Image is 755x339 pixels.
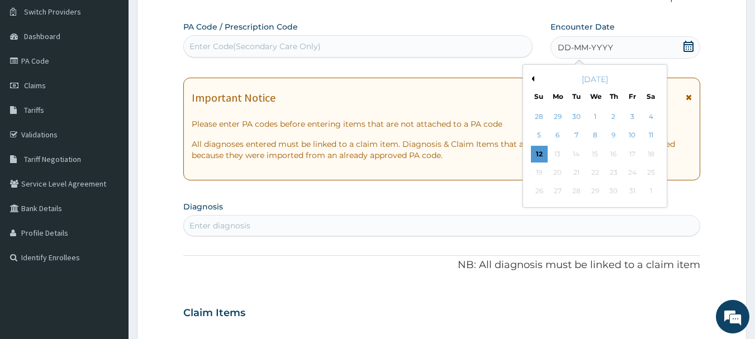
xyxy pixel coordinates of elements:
[605,146,622,163] div: Not available Thursday, October 16th, 2025
[531,108,548,125] div: Choose Sunday, September 28th, 2025
[624,108,640,125] div: Choose Friday, October 3rd, 2025
[24,80,46,90] span: Claims
[558,42,613,53] span: DD-MM-YYYY
[568,108,585,125] div: Choose Tuesday, September 30th, 2025
[624,183,640,200] div: Not available Friday, October 31st, 2025
[609,92,619,101] div: Th
[643,108,659,125] div: Choose Saturday, October 4th, 2025
[24,31,60,41] span: Dashboard
[605,183,622,200] div: Not available Thursday, October 30th, 2025
[572,92,581,101] div: Tu
[605,127,622,144] div: Choose Thursday, October 9th, 2025
[549,146,566,163] div: Not available Monday, October 13th, 2025
[550,21,615,32] label: Encounter Date
[24,7,81,17] span: Switch Providers
[624,146,640,163] div: Not available Friday, October 17th, 2025
[24,105,44,115] span: Tariffs
[192,139,692,161] p: All diagnoses entered must be linked to a claim item. Diagnosis & Claim Items that are visible bu...
[549,108,566,125] div: Choose Monday, September 29th, 2025
[549,127,566,144] div: Choose Monday, October 6th, 2025
[183,6,210,32] div: Minimize live chat window
[587,108,604,125] div: Choose Wednesday, October 1st, 2025
[183,21,298,32] label: PA Code / Prescription Code
[587,146,604,163] div: Not available Wednesday, October 15th, 2025
[643,127,659,144] div: Choose Saturday, October 11th, 2025
[628,92,637,101] div: Fr
[587,164,604,181] div: Not available Wednesday, October 22nd, 2025
[605,108,622,125] div: Choose Thursday, October 2nd, 2025
[590,92,600,101] div: We
[568,183,585,200] div: Not available Tuesday, October 28th, 2025
[183,258,701,273] p: NB: All diagnosis must be linked to a claim item
[531,146,548,163] div: Choose Sunday, October 12th, 2025
[531,164,548,181] div: Not available Sunday, October 19th, 2025
[568,146,585,163] div: Not available Tuesday, October 14th, 2025
[6,223,213,262] textarea: Type your message and hit 'Enter'
[647,92,656,101] div: Sa
[531,183,548,200] div: Not available Sunday, October 26th, 2025
[21,56,45,84] img: d_794563401_company_1708531726252_794563401
[58,63,188,77] div: Chat with us now
[528,74,662,85] div: [DATE]
[587,183,604,200] div: Not available Wednesday, October 29th, 2025
[643,146,659,163] div: Not available Saturday, October 18th, 2025
[189,220,250,231] div: Enter diagnosis
[24,154,81,164] span: Tariff Negotiation
[568,127,585,144] div: Choose Tuesday, October 7th, 2025
[530,108,660,201] div: month 2025-10
[553,92,562,101] div: Mo
[192,92,276,104] h1: Important Notice
[534,92,544,101] div: Su
[624,127,640,144] div: Choose Friday, October 10th, 2025
[529,76,534,82] button: Previous Month
[605,164,622,181] div: Not available Thursday, October 23rd, 2025
[531,127,548,144] div: Choose Sunday, October 5th, 2025
[65,99,154,212] span: We're online!
[549,164,566,181] div: Not available Monday, October 20th, 2025
[643,183,659,200] div: Not available Saturday, November 1st, 2025
[624,164,640,181] div: Not available Friday, October 24th, 2025
[587,127,604,144] div: Choose Wednesday, October 8th, 2025
[568,164,585,181] div: Not available Tuesday, October 21st, 2025
[549,183,566,200] div: Not available Monday, October 27th, 2025
[192,118,692,130] p: Please enter PA codes before entering items that are not attached to a PA code
[183,307,245,319] h3: Claim Items
[189,41,321,52] div: Enter Code(Secondary Care Only)
[643,164,659,181] div: Not available Saturday, October 25th, 2025
[183,201,223,212] label: Diagnosis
